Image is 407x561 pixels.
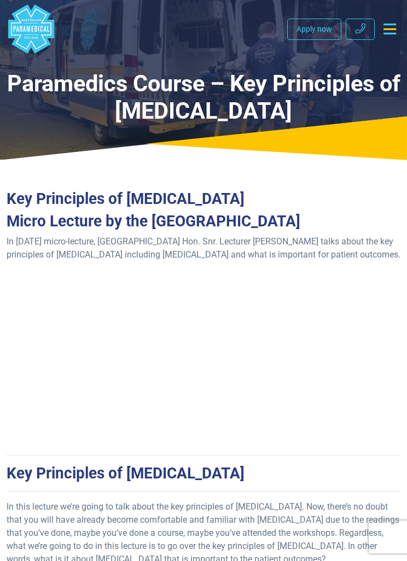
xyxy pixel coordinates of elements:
[7,464,245,482] span: Key Principles of [MEDICAL_DATA]
[7,4,56,54] a: Australian Paramedical College
[7,70,400,125] h1: Paramedics Course – Key Principles of [MEDICAL_DATA]
[7,212,300,230] span: Micro Lecture by the [GEOGRAPHIC_DATA]
[287,19,341,40] a: Apply now
[7,190,245,208] span: Key Principles of [MEDICAL_DATA]
[379,19,400,39] button: Toggle navigation
[7,235,400,261] p: In [DATE] micro-lecture, [GEOGRAPHIC_DATA] Hon. Snr. Lecturer [PERSON_NAME] talks about the key p...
